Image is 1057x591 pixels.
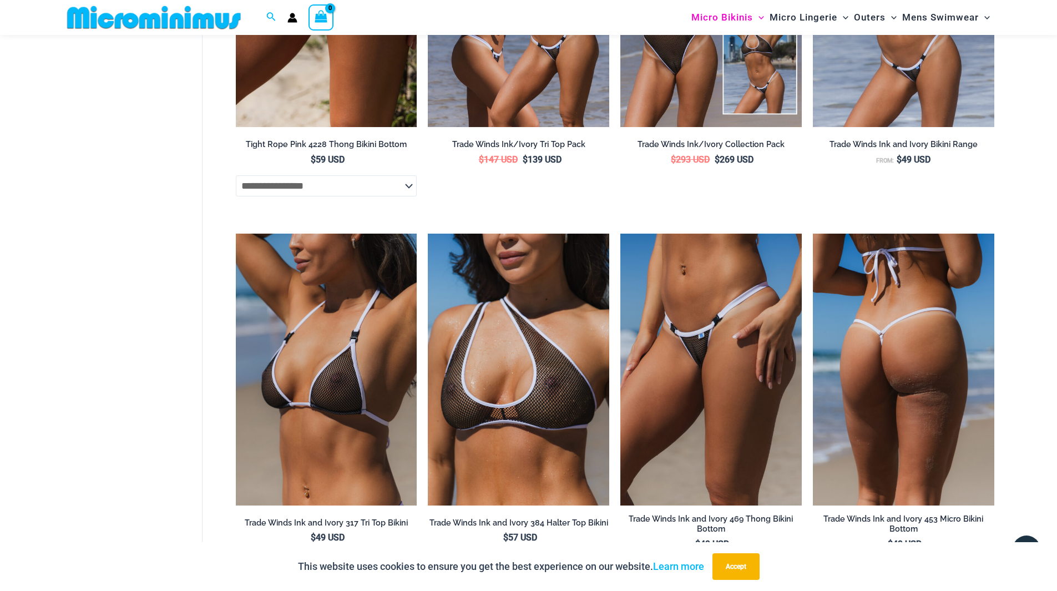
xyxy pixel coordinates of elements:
bdi: 59 USD [311,154,345,165]
span: Micro Bikinis [691,3,753,32]
img: Tradewinds Ink and Ivory 317 Tri Top 453 Micro 02 [813,234,994,506]
span: Menu Toggle [753,3,764,32]
span: $ [888,539,893,549]
bdi: 269 USD [715,154,753,165]
a: Tradewinds Ink and Ivory 469 Thong 01Tradewinds Ink and Ivory 469 Thong 02Tradewinds Ink and Ivor... [620,234,802,506]
img: MM SHOP LOGO FLAT [63,5,245,30]
a: Trade Winds Ink/Ivory Collection Pack [620,139,802,154]
nav: Site Navigation [687,2,995,33]
span: $ [311,532,316,543]
img: Tradewinds Ink and Ivory 469 Thong 01 [620,234,802,506]
bdi: 57 USD [503,532,537,543]
button: Accept [712,553,760,580]
span: $ [523,154,528,165]
bdi: 139 USD [523,154,562,165]
a: OutersMenu ToggleMenu Toggle [851,3,899,32]
a: Tight Rope Pink 4228 Thong Bikini Bottom [236,139,417,154]
span: $ [715,154,720,165]
span: Menu Toggle [979,3,990,32]
span: $ [695,539,700,549]
a: Trade Winds Ink/Ivory Tri Top Pack [428,139,609,154]
img: Tradewinds Ink and Ivory 317 Tri Top 01 [236,234,417,506]
a: Trade Winds Ink and Ivory 384 Halter Top Bikini [428,518,609,532]
h2: Trade Winds Ink and Ivory 317 Tri Top Bikini [236,518,417,528]
a: Mens SwimwearMenu ToggleMenu Toggle [899,3,993,32]
a: Tradewinds Ink and Ivory 317 Tri Top 01Tradewinds Ink and Ivory 317 Tri Top 453 Micro 06Tradewind... [236,234,417,506]
a: Trade Winds Ink and Ivory Bikini Range [813,139,994,154]
a: Trade Winds Ink and Ivory 469 Thong Bikini Bottom [620,514,802,539]
span: From: [876,157,894,164]
span: Menu Toggle [837,3,848,32]
span: $ [671,154,676,165]
bdi: 49 USD [311,532,345,543]
h2: Trade Winds Ink and Ivory Bikini Range [813,139,994,150]
a: Account icon link [287,13,297,23]
a: Trade Winds Ink and Ivory 317 Tri Top Bikini [236,518,417,532]
a: Search icon link [266,11,276,24]
span: Outers [854,3,886,32]
bdi: 49 USD [888,539,922,549]
span: $ [897,154,902,165]
a: Learn more [653,560,704,572]
a: Trade Winds Ink and Ivory 453 Micro Bikini Bottom [813,514,994,539]
h2: Tight Rope Pink 4228 Thong Bikini Bottom [236,139,417,150]
span: $ [503,532,508,543]
img: Tradewinds Ink and Ivory 384 Halter 01 [428,234,609,506]
a: View Shopping Cart, empty [308,4,334,30]
p: This website uses cookies to ensure you get the best experience on our website. [298,558,704,575]
h2: Trade Winds Ink and Ivory 453 Micro Bikini Bottom [813,514,994,534]
a: Tradewinds Ink and Ivory 317 Tri Top 453 Micro 03Tradewinds Ink and Ivory 317 Tri Top 453 Micro 0... [813,234,994,506]
bdi: 147 USD [479,154,518,165]
h2: Trade Winds Ink and Ivory 384 Halter Top Bikini [428,518,609,528]
a: Micro BikinisMenu ToggleMenu Toggle [689,3,767,32]
bdi: 49 USD [695,539,729,549]
span: Mens Swimwear [902,3,979,32]
bdi: 49 USD [897,154,930,165]
a: Tradewinds Ink and Ivory 384 Halter 01Tradewinds Ink and Ivory 384 Halter 02Tradewinds Ink and Iv... [428,234,609,506]
h2: Trade Winds Ink/Ivory Collection Pack [620,139,802,150]
span: Menu Toggle [886,3,897,32]
span: $ [479,154,484,165]
span: Micro Lingerie [770,3,837,32]
h2: Trade Winds Ink and Ivory 469 Thong Bikini Bottom [620,514,802,534]
a: Micro LingerieMenu ToggleMenu Toggle [767,3,851,32]
bdi: 293 USD [671,154,710,165]
h2: Trade Winds Ink/Ivory Tri Top Pack [428,139,609,150]
span: $ [311,154,316,165]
